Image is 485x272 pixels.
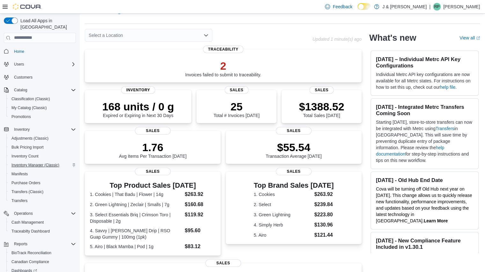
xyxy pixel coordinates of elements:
a: Inventory Manager (Classic) [9,161,62,169]
input: Dark Mode [357,3,371,10]
a: Customers [11,73,35,81]
h3: [DATE] - Old Hub End Date [376,177,473,183]
span: Traceabilty Dashboard [9,227,76,235]
h3: Top Product Sales [DATE] [90,182,216,189]
p: Starting [DATE], store-to-store transfers can now be integrated with Metrc using in [GEOGRAPHIC_D... [376,119,473,164]
h3: Top Brand Sales [DATE] [254,182,334,189]
div: Avg Items Per Transaction [DATE] [119,141,187,159]
dd: $119.92 [185,211,215,219]
span: Inventory Count [9,152,76,160]
a: Traceabilty Dashboard [9,227,52,235]
span: Transfers [11,198,27,203]
button: Classification (Classic) [6,94,78,103]
h3: [DATE] - Integrated Metrc Transfers Coming Soon [376,104,473,116]
div: Invoices failed to submit to traceability. [185,59,261,77]
dd: $83.12 [185,243,215,250]
a: Promotions [9,113,33,121]
dd: $263.92 [314,191,334,198]
button: Canadian Compliance [6,257,78,266]
span: Canadian Compliance [11,259,49,264]
p: [PERSON_NAME] [443,3,480,10]
span: Home [11,47,76,55]
button: Reports [11,240,30,248]
span: Transfers [9,197,76,205]
span: Sales [224,86,248,94]
span: Sales [135,127,171,135]
p: | [429,3,430,10]
div: Raj Patel [433,3,441,10]
span: Manifests [9,170,76,178]
span: Adjustments (Classic) [11,136,48,141]
p: $1388.52 [299,100,344,113]
span: Traceabilty Dashboard [11,229,50,234]
a: BioTrack Reconciliation [9,249,54,257]
dt: 5. Airo [254,232,312,238]
dt: 2. Select [254,201,312,208]
button: Inventory [1,125,78,134]
p: 168 units / 0 g [102,100,174,113]
span: Classification (Classic) [11,96,50,101]
p: Updated 1 minute(s) ago [312,37,362,42]
button: Bulk Pricing Import [6,143,78,152]
span: Promotions [9,113,76,121]
h3: [DATE] – Individual Metrc API Key Configurations [376,56,473,69]
span: Manifests [11,171,28,177]
span: Customers [11,73,76,81]
a: My Catalog (Classic) [9,104,49,112]
dd: $263.92 [185,191,215,198]
span: Sales [276,168,312,175]
a: Learn More [423,218,447,223]
a: Adjustments (Classic) [9,135,51,142]
span: Catalog [14,87,27,93]
span: Inventory Manager (Classic) [9,161,76,169]
span: Inventory Manager (Classic) [11,163,59,168]
button: Adjustments (Classic) [6,134,78,143]
button: Inventory Manager (Classic) [6,161,78,170]
span: Users [14,62,24,67]
span: Sales [276,127,312,135]
span: Customers [14,75,33,80]
button: BioTrack Reconciliation [6,248,78,257]
div: Total Sales [DATE] [299,100,344,118]
span: Inventory [121,86,155,94]
h2: What's new [369,33,416,43]
button: Transfers (Classic) [6,187,78,196]
dd: $160.68 [185,201,215,208]
p: Individual Metrc API key configurations are now available for all Metrc states. For instructions ... [376,71,473,90]
a: Canadian Compliance [9,258,52,266]
span: Purchase Orders [9,179,76,187]
span: Inventory [14,127,30,132]
button: Operations [11,210,35,217]
span: Sales [205,259,241,267]
p: 25 [213,100,259,113]
dt: 4. Simply Herb [254,222,312,228]
span: Classification (Classic) [9,95,76,103]
svg: External link [476,36,480,40]
a: Classification (Classic) [9,95,53,103]
button: Catalog [1,86,78,94]
span: Reports [14,241,27,247]
dt: 3. Select Essentials Briq | Crimson Toro | Disposable | 2g [90,212,182,224]
span: My Catalog (Classic) [9,104,76,112]
a: Home [11,48,27,55]
span: Bulk Pricing Import [9,143,76,151]
dt: 5. Airo | Black Mamba | Pod | 1g [90,243,182,250]
span: Home [14,49,24,54]
dt: 1. Cookies [254,191,312,198]
a: Bulk Pricing Import [9,143,46,151]
span: Load All Apps in [GEOGRAPHIC_DATA] [18,17,76,30]
p: J & [PERSON_NAME] [382,3,427,10]
dt: 4. Savvy | [PERSON_NAME] Drip | RSO Guap Gummy | 100mg (1pk) [90,227,182,240]
span: Bulk Pricing Import [11,145,44,150]
a: Manifests [9,170,30,178]
dd: $95.60 [185,227,215,234]
button: Inventory [11,126,32,133]
a: Transfers [436,126,454,131]
h3: [DATE] - New Compliance Feature Included in v1.30.1 [376,237,473,250]
dd: $130.96 [314,221,334,229]
button: Operations [1,209,78,218]
a: Feedback [322,0,355,13]
span: Operations [11,210,76,217]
